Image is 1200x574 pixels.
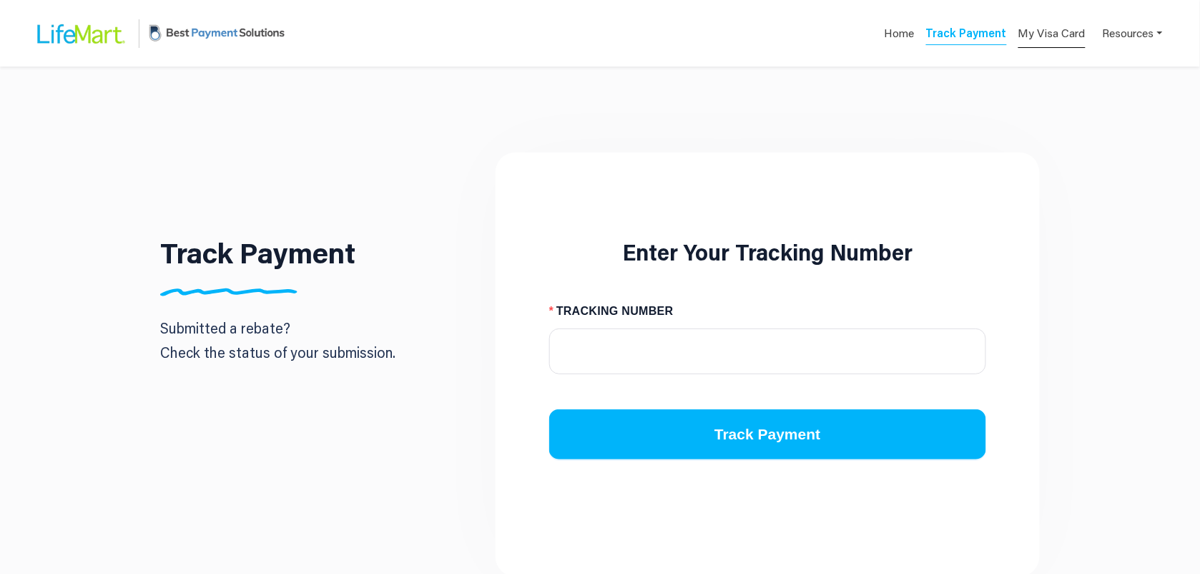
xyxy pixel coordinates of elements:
[160,316,395,364] p: Submitted a rebate? Check the status of your submission.
[549,409,986,459] button: Track Payment
[160,238,355,267] h1: Track Payment
[549,241,986,263] h2: Enter Your Tracking Number
[26,11,133,57] img: LifeMart Logo
[26,9,288,57] a: LifeMart LogoBPS Logo
[885,25,915,46] a: Home
[160,288,297,296] img: Divider
[714,423,820,446] span: Track Payment
[145,9,288,57] img: BPS Logo
[556,300,674,323] span: TRACKING NUMBER
[1103,19,1163,48] a: Resources
[926,25,1007,45] a: Track Payment
[1018,19,1086,48] a: My Visa Card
